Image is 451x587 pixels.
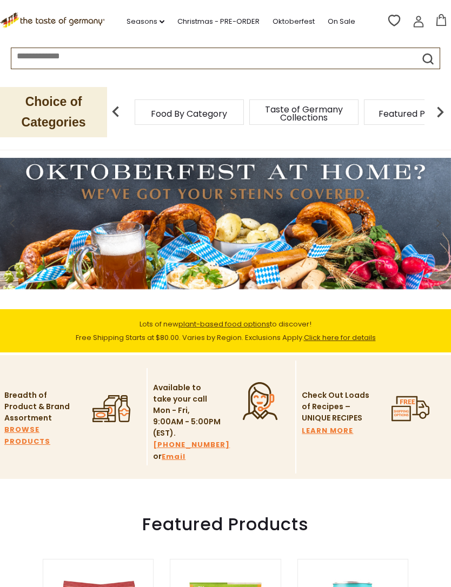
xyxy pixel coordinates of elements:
[429,101,451,123] img: next arrow
[177,16,260,28] a: Christmas - PRE-ORDER
[328,16,355,28] a: On Sale
[304,332,376,343] a: Click here for details
[162,451,185,463] a: Email
[127,16,164,28] a: Seasons
[4,390,72,424] p: Breadth of Product & Brand Assortment
[153,382,221,463] p: Available to take your call Mon - Fri, 9:00AM - 5:00PM (EST). or
[105,101,127,123] img: previous arrow
[273,16,315,28] a: Oktoberfest
[151,110,227,118] a: Food By Category
[178,319,270,329] a: plant-based food options
[261,105,347,122] a: Taste of Germany Collections
[302,390,369,424] p: Check Out Loads of Recipes – UNIQUE RECIPES
[153,439,230,451] a: [PHONE_NUMBER]
[302,425,353,437] a: LEARN MORE
[76,319,376,343] span: Lots of new to discover! Free Shipping Starts at $80.00. Varies by Region. Exclusions Apply.
[4,424,72,448] a: BROWSE PRODUCTS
